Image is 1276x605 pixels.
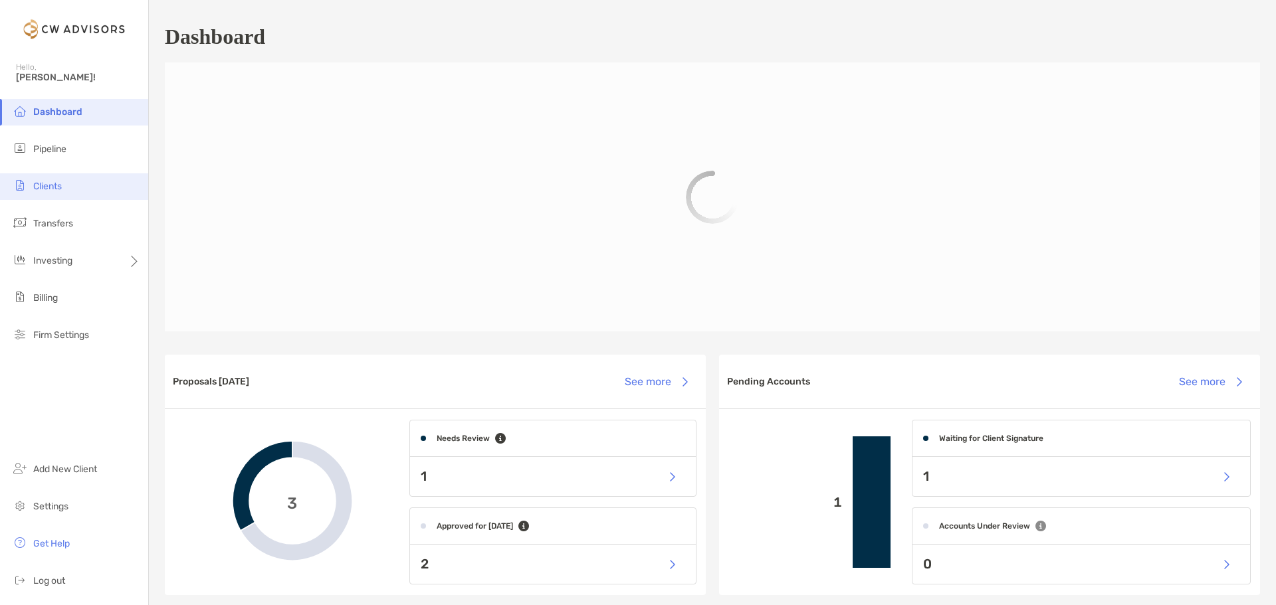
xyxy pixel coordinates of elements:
span: Settings [33,501,68,512]
p: 1 [730,494,842,511]
h4: Needs Review [437,434,490,443]
img: billing icon [12,289,28,305]
span: Get Help [33,538,70,549]
span: Billing [33,292,58,303]
img: investing icon [12,252,28,268]
h4: Approved for [DATE] [437,521,513,531]
h3: Pending Accounts [727,376,810,387]
img: dashboard icon [12,103,28,119]
button: See more [614,367,698,396]
h1: Dashboard [165,25,265,49]
img: settings icon [12,497,28,513]
img: firm-settings icon [12,326,28,342]
h4: Waiting for Client Signature [939,434,1043,443]
p: 1 [421,468,427,485]
span: 3 [287,491,297,511]
span: Dashboard [33,106,82,118]
img: pipeline icon [12,140,28,156]
span: Log out [33,575,65,586]
span: Transfers [33,218,73,229]
span: Pipeline [33,143,66,155]
p: 1 [923,468,929,485]
img: add_new_client icon [12,460,28,476]
img: Zoe Logo [16,5,132,53]
img: transfers icon [12,215,28,230]
p: 0 [923,556,932,572]
h3: Proposals [DATE] [173,376,249,387]
span: Add New Client [33,464,97,475]
p: 2 [421,556,429,572]
span: Firm Settings [33,329,89,341]
span: [PERSON_NAME]! [16,72,140,83]
h4: Accounts Under Review [939,521,1030,531]
span: Investing [33,255,72,266]
img: get-help icon [12,535,28,551]
span: Clients [33,181,62,192]
img: clients icon [12,177,28,193]
button: See more [1168,367,1252,396]
img: logout icon [12,572,28,588]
